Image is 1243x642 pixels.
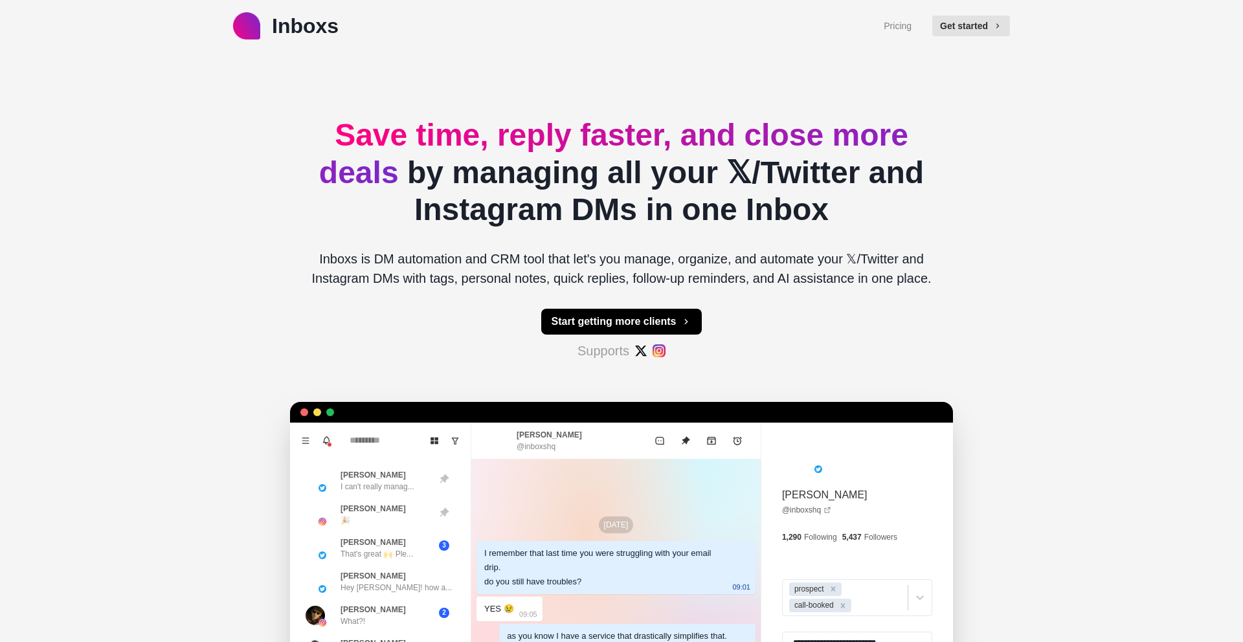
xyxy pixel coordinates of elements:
[319,619,326,626] img: picture
[836,599,850,612] div: Remove call-booked
[316,430,337,451] button: Notifications
[519,607,537,621] p: 09:05
[724,428,750,454] button: Add reminder
[484,602,514,616] div: YES 😢
[517,429,582,441] p: [PERSON_NAME]
[439,540,449,551] span: 3
[732,580,750,594] p: 09:01
[634,344,647,357] img: #
[341,615,365,627] p: What?!
[782,504,831,516] a: @inboxshq
[341,604,406,615] p: [PERSON_NAME]
[295,430,316,451] button: Menu
[517,441,555,452] p: @inboxshq
[341,481,414,493] p: I can't really manag...
[439,608,449,618] span: 2
[341,503,406,515] p: [PERSON_NAME]
[599,516,634,533] p: [DATE]
[319,518,326,526] img: picture
[647,428,673,454] button: Mark as unread
[699,428,724,454] button: Archive
[319,585,326,593] img: picture
[319,551,326,559] img: picture
[233,10,339,41] a: logoInboxs
[424,430,445,451] button: Board View
[319,118,908,190] span: Save time, reply faster, and close more deals
[804,531,837,543] p: Following
[842,531,862,543] p: 5,437
[653,344,666,357] img: #
[319,484,326,492] img: picture
[864,531,897,543] p: Followers
[577,341,629,360] p: Supports
[341,582,452,593] p: Hey [PERSON_NAME]! how a...
[300,116,943,228] h2: by managing all your 𝕏/Twitter and Instagram DMs in one Inbox
[341,515,350,526] p: 🎉
[272,10,339,41] p: Inboxs
[782,487,868,503] p: [PERSON_NAME]
[341,537,406,548] p: [PERSON_NAME]
[932,16,1010,36] button: Get started
[790,599,836,612] div: call-booked
[341,570,406,582] p: [PERSON_NAME]
[484,546,727,589] div: I remember that last time you were struggling with your email drip. do you still have troubles?
[814,465,822,473] img: picture
[673,428,699,454] button: Unpin
[300,249,943,288] p: Inboxs is DM automation and CRM tool that let's you manage, organize, and automate your 𝕏/Twitter...
[541,309,702,335] button: Start getting more clients
[306,606,325,625] img: picture
[341,469,406,481] p: [PERSON_NAME]
[790,582,826,596] div: prospect
[826,582,840,596] div: Remove prospect
[445,430,465,451] button: Show unread conversations
[341,548,413,560] p: That's great 🙌 Ple...
[884,19,912,33] a: Pricing
[782,531,801,543] p: 1,290
[233,12,260,39] img: logo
